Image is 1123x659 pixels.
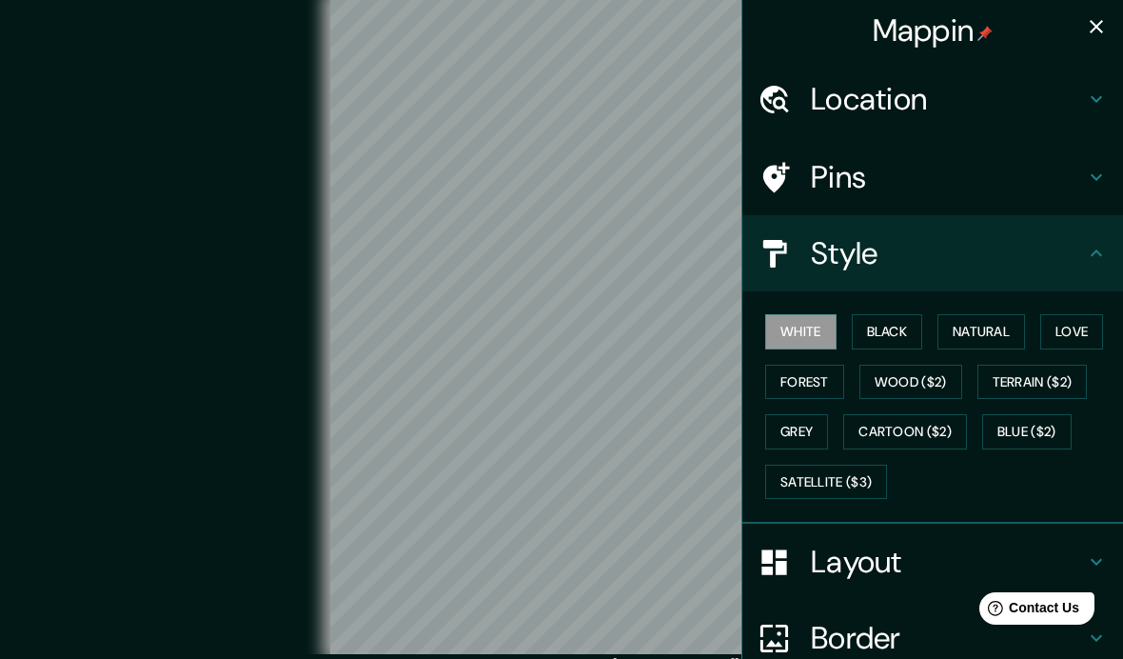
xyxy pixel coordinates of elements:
h4: Location [811,80,1085,118]
button: Natural [937,314,1025,349]
div: Location [742,61,1123,137]
button: Satellite ($3) [765,465,887,500]
h4: Mappin [873,11,994,50]
div: Style [742,215,1123,291]
button: Love [1040,314,1103,349]
img: pin-icon.png [977,26,993,41]
button: Grey [765,414,828,449]
button: White [765,314,837,349]
button: Terrain ($2) [977,365,1088,400]
button: Black [852,314,923,349]
div: Pins [742,139,1123,215]
h4: Border [811,619,1085,657]
h4: Style [811,234,1085,272]
button: Forest [765,365,844,400]
button: Wood ($2) [859,365,962,400]
button: Blue ($2) [982,414,1072,449]
div: Layout [742,524,1123,600]
button: Cartoon ($2) [843,414,967,449]
iframe: Help widget launcher [954,585,1102,638]
h4: Pins [811,158,1085,196]
h4: Layout [811,543,1085,581]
